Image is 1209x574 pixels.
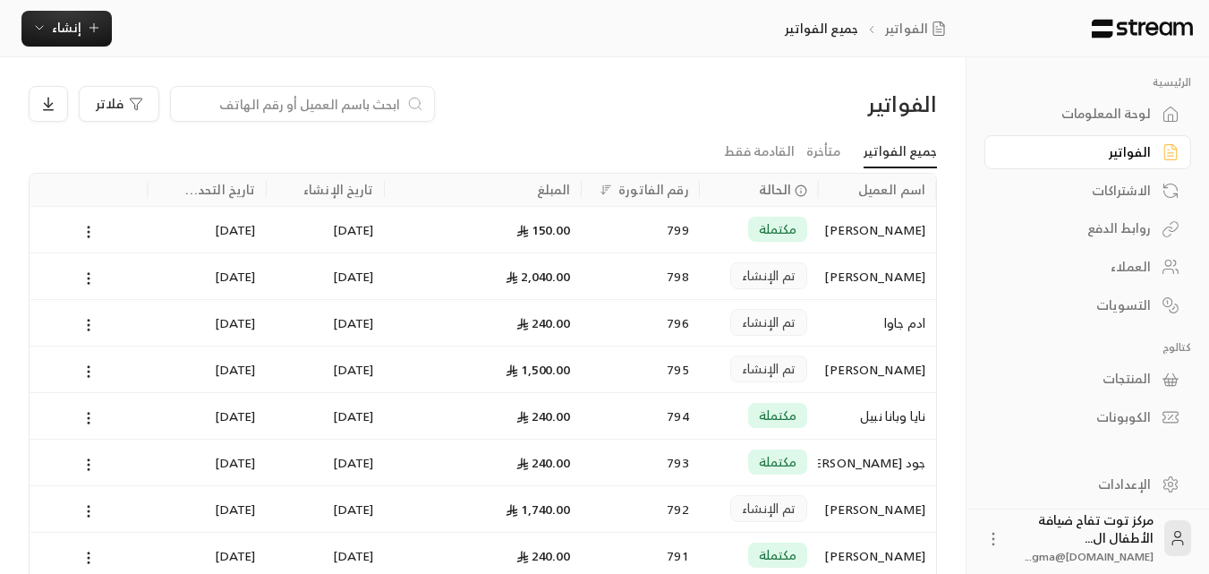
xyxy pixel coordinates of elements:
[396,347,571,392] div: 1,500.00
[864,136,937,168] a: جميع الفواتير
[396,486,571,532] div: 1,740.00
[984,97,1191,132] a: لوحة المعلومات
[759,546,796,564] span: مكتملة
[829,440,925,485] div: جود [PERSON_NAME]
[277,440,373,485] div: [DATE]
[592,486,689,532] div: 792
[759,220,796,238] span: مكتملة
[592,440,689,485] div: 793
[984,250,1191,285] a: العملاء
[303,178,373,201] div: تاريخ الإنشاء
[79,86,159,122] button: فلاتر
[984,340,1191,355] p: كتالوج
[1007,258,1151,276] div: العملاء
[1007,475,1151,493] div: الإعدادات
[984,467,1191,501] a: الإعدادات
[742,313,796,331] span: تم الإنشاء
[1007,296,1151,314] div: التسويات
[158,486,255,532] div: [DATE]
[396,393,571,439] div: 240.00
[1007,408,1151,426] div: الكوبونات
[759,180,792,199] span: الحالة
[724,136,795,167] a: القادمة فقط
[158,347,255,392] div: [DATE]
[785,20,952,38] nav: breadcrumb
[396,207,571,253] div: 150.00
[537,178,571,201] div: المبلغ
[1013,511,1154,565] div: مركز توت تفاح ضيافة الأطفال ال...
[858,178,925,201] div: اسم العميل
[984,135,1191,170] a: الفواتير
[806,136,840,167] a: متأخرة
[277,347,373,392] div: [DATE]
[984,173,1191,208] a: الاشتراكات
[885,20,953,38] a: الفواتير
[592,393,689,439] div: 794
[182,94,400,114] input: ابحث باسم العميل أو رقم الهاتف
[158,207,255,253] div: [DATE]
[182,178,255,201] div: تاريخ التحديث
[829,253,925,299] div: [PERSON_NAME]
[984,75,1191,90] p: الرئيسية
[618,178,688,201] div: رقم الفاتورة
[396,300,571,346] div: 240.00
[277,486,373,532] div: [DATE]
[1026,547,1154,566] span: [DOMAIN_NAME]@gma...
[96,98,123,110] span: فلاتر
[829,300,925,346] div: ادم جاوا
[1007,182,1151,200] div: الاشتراكات
[158,393,255,439] div: [DATE]
[592,347,689,392] div: 795
[759,407,796,424] span: مكتملة
[592,300,689,346] div: 796
[759,453,796,471] span: مكتملة
[742,500,796,518] span: تم الإنشاء
[277,253,373,299] div: [DATE]
[21,11,112,47] button: إنشاء
[1007,219,1151,237] div: روابط الدفع
[829,347,925,392] div: [PERSON_NAME]
[829,393,925,439] div: نايا وبانا نبيل
[829,207,925,253] div: [PERSON_NAME]
[723,90,937,118] div: الفواتير
[52,16,81,39] span: إنشاء
[984,400,1191,435] a: الكوبونات
[742,267,796,285] span: تم الإنشاء
[1090,19,1195,39] img: Logo
[1007,370,1151,388] div: المنتجات
[1007,143,1151,161] div: الفواتير
[158,300,255,346] div: [DATE]
[277,207,373,253] div: [DATE]
[984,287,1191,322] a: التسويات
[277,300,373,346] div: [DATE]
[984,362,1191,397] a: المنتجات
[277,393,373,439] div: [DATE]
[829,486,925,532] div: [PERSON_NAME]
[158,440,255,485] div: [DATE]
[592,207,689,253] div: 799
[396,253,571,299] div: 2,040.00
[742,360,796,378] span: تم الإنشاء
[592,253,689,299] div: 798
[1007,105,1151,123] div: لوحة المعلومات
[785,20,858,38] p: جميع الفواتير
[158,253,255,299] div: [DATE]
[396,440,571,485] div: 240.00
[984,211,1191,246] a: روابط الدفع
[595,179,617,201] button: Sort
